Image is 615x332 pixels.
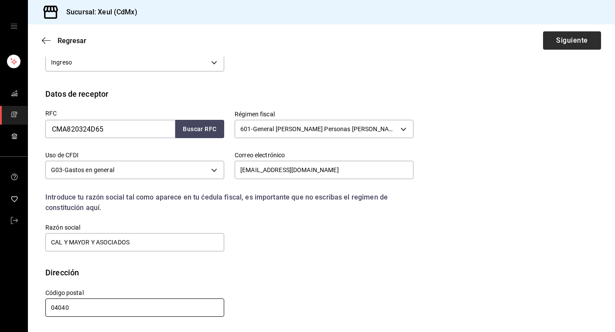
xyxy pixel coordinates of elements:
[10,23,17,30] button: open drawer
[51,166,114,174] span: G03 - Gastos en general
[235,111,413,117] label: Régimen fiscal
[240,125,397,133] span: 601 - General [PERSON_NAME] Personas [PERSON_NAME]
[235,152,413,158] label: Correo electrónico
[45,298,224,317] input: Obligatorio
[45,192,413,213] div: Introduce tu razón social tal como aparece en tu ćedula fiscal, es importante que no escribas el ...
[45,110,224,116] label: RFC
[59,7,137,17] h3: Sucursal: Xeul (CdMx)
[58,37,86,45] span: Regresar
[42,37,86,45] button: Regresar
[45,290,224,296] label: Código postal
[175,120,224,138] button: Buscar RFC
[45,224,224,230] label: Razón social
[45,152,224,158] label: Uso de CFDI
[45,88,108,100] div: Datos de receptor
[51,58,72,67] span: Ingreso
[45,267,79,278] div: Dirección
[543,31,601,50] button: Siguiente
